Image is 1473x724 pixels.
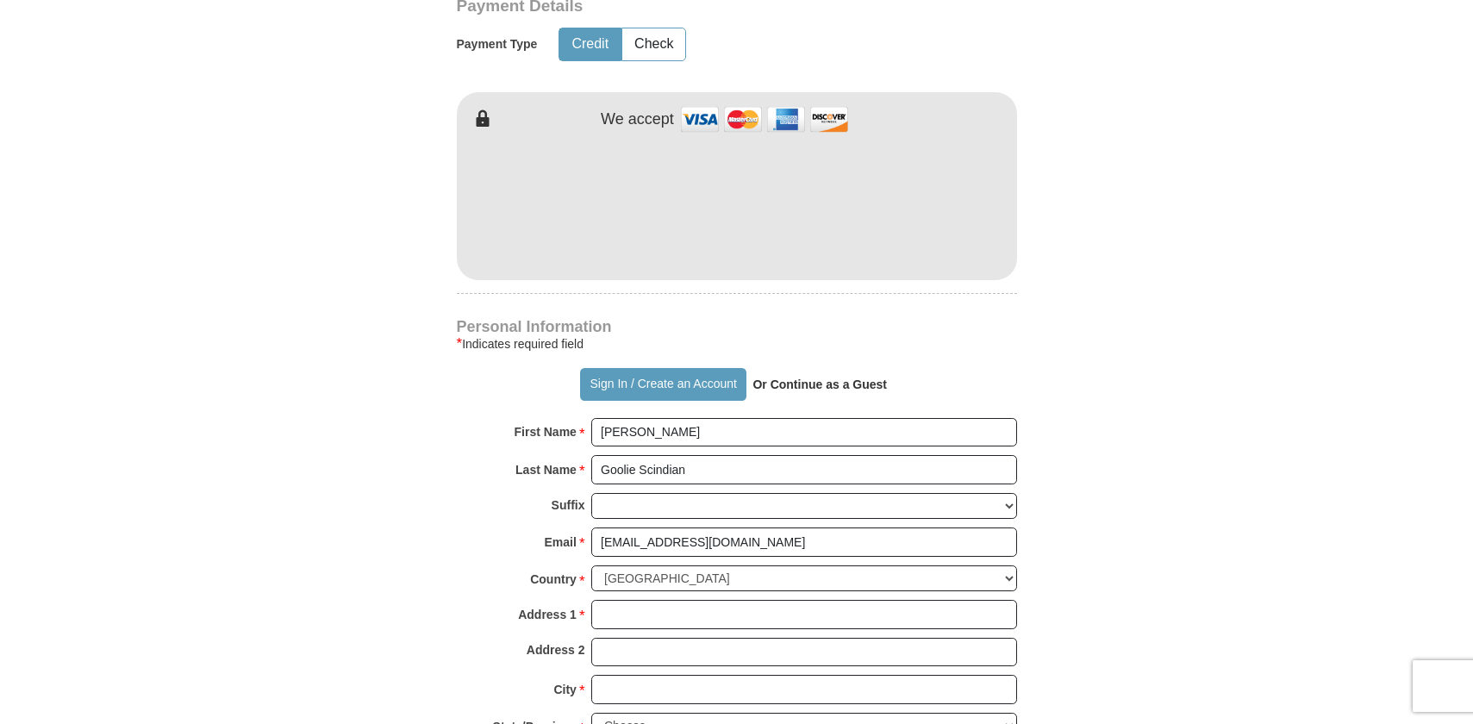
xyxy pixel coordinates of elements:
div: Indicates required field [457,334,1017,354]
strong: Country [530,567,577,591]
strong: First Name [515,420,577,444]
strong: Email [545,530,577,554]
h4: We accept [601,110,674,129]
button: Check [622,28,685,60]
strong: City [553,677,576,702]
h5: Payment Type [457,37,538,52]
strong: Or Continue as a Guest [752,378,887,391]
h4: Personal Information [457,320,1017,334]
strong: Last Name [515,458,577,482]
img: credit cards accepted [678,101,851,138]
button: Credit [559,28,621,60]
strong: Address 2 [527,638,585,662]
strong: Suffix [552,493,585,517]
button: Sign In / Create an Account [580,368,746,401]
strong: Address 1 [518,602,577,627]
